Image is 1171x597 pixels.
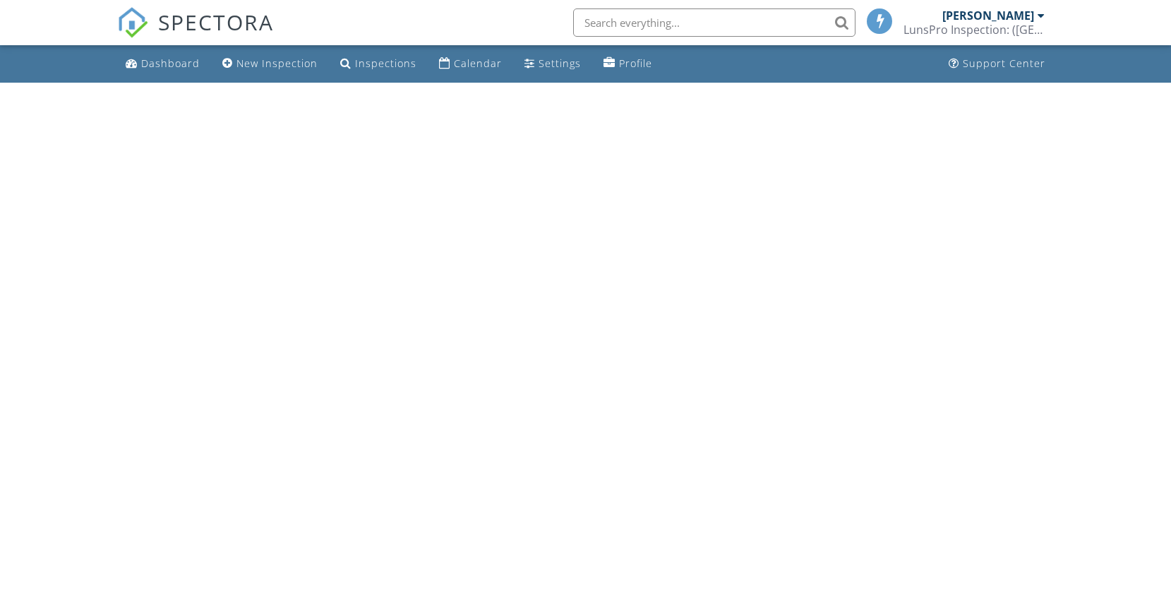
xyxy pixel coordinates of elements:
[335,51,422,77] a: Inspections
[355,57,416,70] div: Inspections
[963,57,1045,70] div: Support Center
[217,51,323,77] a: New Inspection
[573,8,855,37] input: Search everything...
[539,57,581,70] div: Settings
[120,51,205,77] a: Dashboard
[433,51,508,77] a: Calendar
[117,19,274,49] a: SPECTORA
[598,51,658,77] a: Profile
[942,8,1034,23] div: [PERSON_NAME]
[619,57,652,70] div: Profile
[903,23,1045,37] div: LunsPro Inspection: (Atlanta)
[158,7,274,37] span: SPECTORA
[236,57,318,70] div: New Inspection
[454,57,502,70] div: Calendar
[117,7,148,38] img: The Best Home Inspection Software - Spectora
[141,57,200,70] div: Dashboard
[943,51,1051,77] a: Support Center
[519,51,587,77] a: Settings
